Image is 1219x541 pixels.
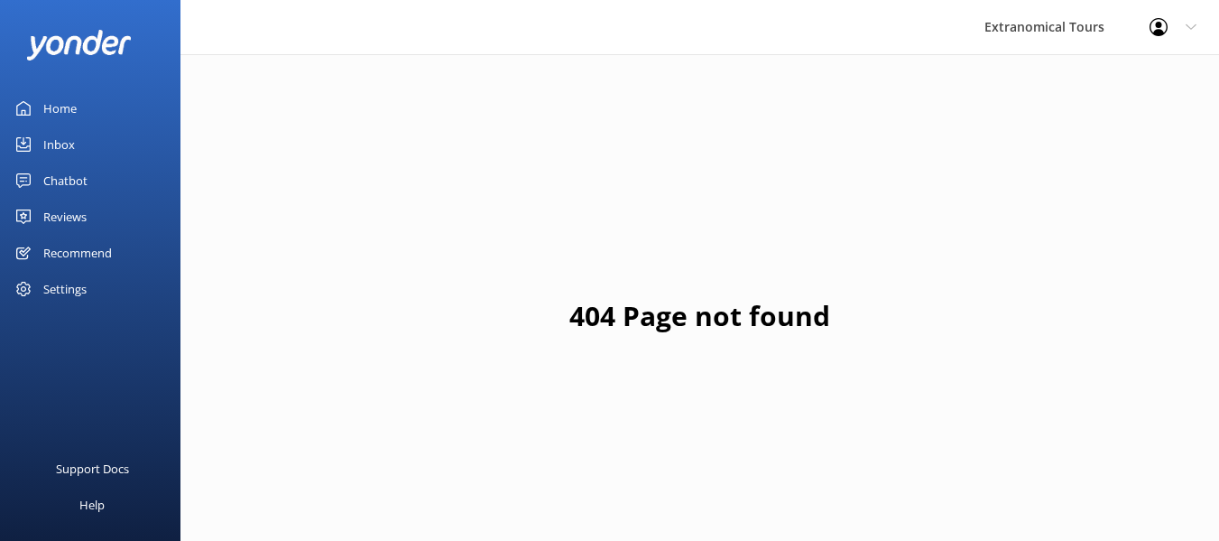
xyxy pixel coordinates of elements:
div: Support Docs [56,451,129,487]
div: Inbox [43,126,75,163]
div: Help [79,487,105,523]
h1: 404 Page not found [569,294,830,338]
div: Chatbot [43,163,88,199]
img: yonder-white-logo.png [27,30,131,60]
div: Reviews [43,199,87,235]
div: Settings [43,271,87,307]
div: Recommend [43,235,112,271]
div: Home [43,90,77,126]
